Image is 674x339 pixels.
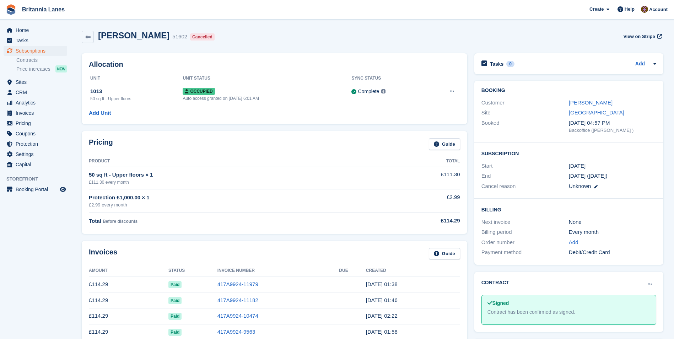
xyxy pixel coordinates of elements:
[89,138,113,150] h2: Pricing
[569,109,624,115] a: [GEOGRAPHIC_DATA]
[620,31,663,42] a: View on Stripe
[217,281,258,287] a: 417A9924-11979
[374,217,460,225] div: £114.29
[103,219,138,224] span: Before discounts
[481,228,569,236] div: Billing period
[183,73,351,84] th: Unit Status
[4,118,67,128] a: menu
[16,118,58,128] span: Pricing
[168,297,182,304] span: Paid
[374,156,460,167] th: Total
[183,95,351,102] div: Auto access granted on [DATE] 6:01 AM
[635,60,645,68] a: Add
[569,228,656,236] div: Every month
[89,60,460,69] h2: Allocation
[16,149,58,159] span: Settings
[89,265,168,276] th: Amount
[217,297,258,303] a: 417A9924-11182
[168,265,217,276] th: Status
[16,46,58,56] span: Subscriptions
[89,292,168,308] td: £114.29
[89,194,374,202] div: Protection £1,000.00 × 1
[89,156,374,167] th: Product
[641,6,648,13] img: Andy Collier
[4,25,67,35] a: menu
[89,218,101,224] span: Total
[4,46,67,56] a: menu
[374,189,460,212] td: £2.99
[4,160,67,169] a: menu
[16,184,58,194] span: Booking Portal
[481,248,569,257] div: Payment method
[487,308,650,316] div: Contract has been confirmed as signed.
[89,109,111,117] a: Add Unit
[623,33,655,40] span: View on Stripe
[183,88,215,95] span: Occupied
[98,31,169,40] h2: [PERSON_NAME]
[16,108,58,118] span: Invoices
[89,201,374,209] div: £2.99 every month
[569,127,656,134] div: Backoffice ([PERSON_NAME] )
[16,25,58,35] span: Home
[4,149,67,159] a: menu
[569,238,578,247] a: Add
[16,129,58,139] span: Coupons
[89,276,168,292] td: £114.29
[16,36,58,45] span: Tasks
[589,6,604,13] span: Create
[481,206,656,213] h2: Billing
[172,33,187,41] div: 51602
[481,162,569,170] div: Start
[351,73,427,84] th: Sync Status
[4,184,67,194] a: menu
[19,4,68,15] a: Britannia Lanes
[90,87,183,96] div: 1013
[366,313,398,319] time: 2025-08-01 01:22:35 UTC
[89,179,374,185] div: £111.30 every month
[168,281,182,288] span: Paid
[16,98,58,108] span: Analytics
[16,65,67,73] a: Price increases NEW
[4,129,67,139] a: menu
[429,138,460,150] a: Guide
[366,329,398,335] time: 2025-07-01 00:58:05 UTC
[569,183,591,189] span: Unknown
[481,150,656,157] h2: Subscription
[366,281,398,287] time: 2025-10-01 00:38:59 UTC
[481,172,569,180] div: End
[339,265,366,276] th: Due
[6,4,16,15] img: stora-icon-8386f47178a22dfd0bd8f6a31ec36ba5ce8667c1dd55bd0f319d3a0aa187defe.svg
[16,160,58,169] span: Capital
[16,66,50,72] span: Price increases
[569,218,656,226] div: None
[16,139,58,149] span: Protection
[4,139,67,149] a: menu
[16,77,58,87] span: Sites
[481,99,569,107] div: Customer
[16,87,58,97] span: CRM
[190,33,215,41] div: Cancelled
[4,36,67,45] a: menu
[481,182,569,190] div: Cancel reason
[481,119,569,134] div: Booked
[358,88,379,95] div: Complete
[4,77,67,87] a: menu
[569,248,656,257] div: Debit/Credit Card
[55,65,67,72] div: NEW
[569,162,586,170] time: 2024-09-01 00:00:00 UTC
[481,109,569,117] div: Site
[168,313,182,320] span: Paid
[569,119,656,127] div: [DATE] 04:57 PM
[481,238,569,247] div: Order number
[487,300,650,307] div: Signed
[16,57,67,64] a: Contracts
[366,297,398,303] time: 2025-09-01 00:46:11 UTC
[4,108,67,118] a: menu
[168,329,182,336] span: Paid
[89,308,168,324] td: £114.29
[381,89,385,93] img: icon-info-grey-7440780725fd019a000dd9b08b2336e03edf1995a4989e88bcd33f0948082b44.svg
[6,176,71,183] span: Storefront
[506,61,514,67] div: 0
[217,313,258,319] a: 417A9924-10474
[4,98,67,108] a: menu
